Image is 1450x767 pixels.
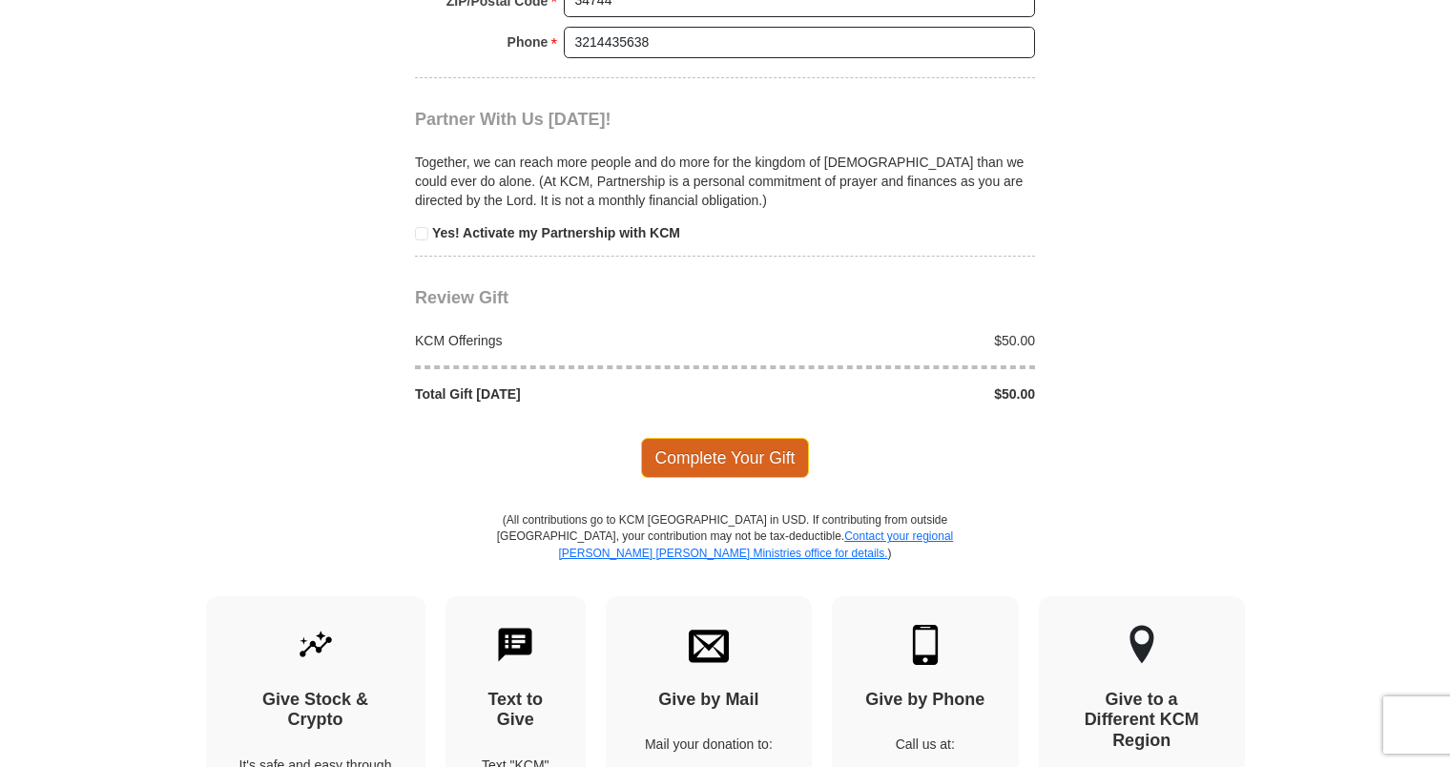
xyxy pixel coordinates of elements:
[1072,690,1212,752] h4: Give to a Different KCM Region
[865,735,985,754] p: Call us at:
[405,331,726,350] div: KCM Offerings
[495,625,535,665] img: text-to-give.svg
[905,625,945,665] img: mobile.svg
[415,110,611,129] span: Partner With Us [DATE]!
[689,625,729,665] img: envelope.svg
[725,331,1046,350] div: $50.00
[639,690,778,711] h4: Give by Mail
[479,690,553,731] h4: Text to Give
[639,735,778,754] p: Mail your donation to:
[405,384,726,404] div: Total Gift [DATE]
[558,529,953,559] a: Contact your regional [PERSON_NAME] [PERSON_NAME] Ministries office for details.
[865,690,985,711] h4: Give by Phone
[496,512,954,595] p: (All contributions go to KCM [GEOGRAPHIC_DATA] in USD. If contributing from outside [GEOGRAPHIC_D...
[415,153,1035,210] p: Together, we can reach more people and do more for the kingdom of [DEMOGRAPHIC_DATA] than we coul...
[1129,625,1155,665] img: other-region
[641,438,810,478] span: Complete Your Gift
[432,225,680,240] strong: Yes! Activate my Partnership with KCM
[725,384,1046,404] div: $50.00
[415,288,508,307] span: Review Gift
[239,690,392,731] h4: Give Stock & Crypto
[507,29,549,55] strong: Phone
[296,625,336,665] img: give-by-stock.svg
